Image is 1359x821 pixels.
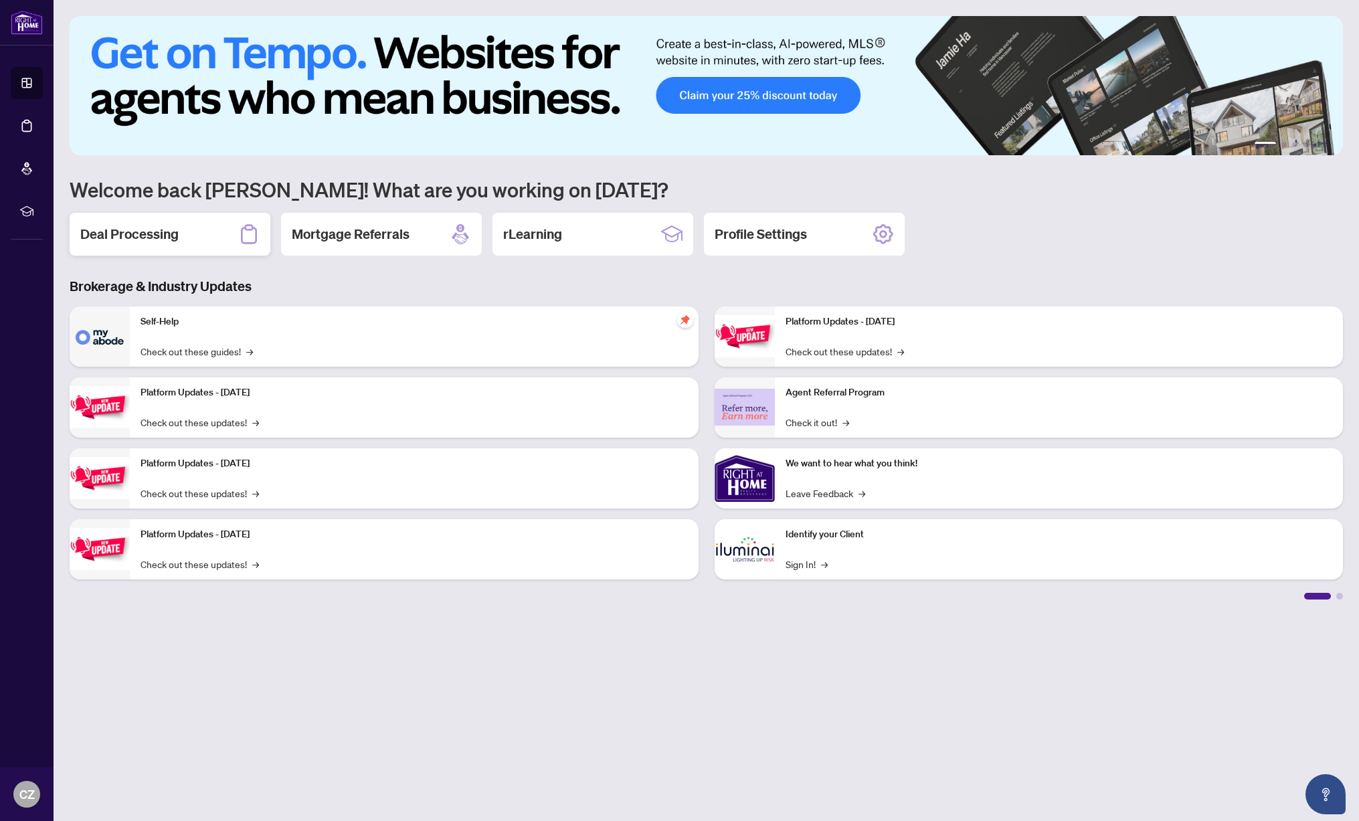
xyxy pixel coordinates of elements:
a: Check out these updates!→ [141,557,259,571]
h1: Welcome back [PERSON_NAME]! What are you working on [DATE]? [70,177,1343,202]
span: pushpin [677,312,693,328]
img: Platform Updates - September 16, 2025 [70,386,130,428]
button: 2 [1281,142,1287,147]
p: Platform Updates - [DATE] [141,527,688,542]
button: 6 [1324,142,1330,147]
p: Platform Updates - [DATE] [141,385,688,400]
h2: Mortgage Referrals [292,225,410,244]
h2: rLearning [503,225,562,244]
button: 4 [1303,142,1308,147]
p: Self-Help [141,314,688,329]
span: → [897,344,904,359]
span: → [252,415,259,430]
span: CZ [19,785,35,804]
p: Platform Updates - [DATE] [141,456,688,471]
img: We want to hear what you think! [715,448,775,509]
p: Platform Updates - [DATE] [786,314,1333,329]
span: → [858,486,865,500]
button: 1 [1255,142,1276,147]
span: → [821,557,828,571]
img: Platform Updates - June 23, 2025 [715,315,775,357]
p: We want to hear what you think! [786,456,1333,471]
img: Self-Help [70,306,130,367]
p: Identify your Client [786,527,1333,542]
button: 5 [1313,142,1319,147]
a: Check out these updates!→ [786,344,904,359]
a: Check out these updates!→ [141,415,259,430]
img: Identify your Client [715,519,775,579]
a: Sign In!→ [786,557,828,571]
img: logo [11,10,43,35]
button: Open asap [1305,774,1346,814]
span: → [842,415,849,430]
h3: Brokerage & Industry Updates [70,277,1343,296]
img: Slide 0 [70,16,1343,155]
button: 3 [1292,142,1297,147]
span: → [252,557,259,571]
a: Check out these updates!→ [141,486,259,500]
a: Check out these guides!→ [141,344,253,359]
a: Leave Feedback→ [786,486,865,500]
h2: Profile Settings [715,225,807,244]
span: → [252,486,259,500]
img: Platform Updates - July 8, 2025 [70,528,130,570]
img: Platform Updates - July 21, 2025 [70,457,130,499]
p: Agent Referral Program [786,385,1333,400]
span: → [246,344,253,359]
h2: Deal Processing [80,225,179,244]
a: Check it out!→ [786,415,849,430]
img: Agent Referral Program [715,389,775,426]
